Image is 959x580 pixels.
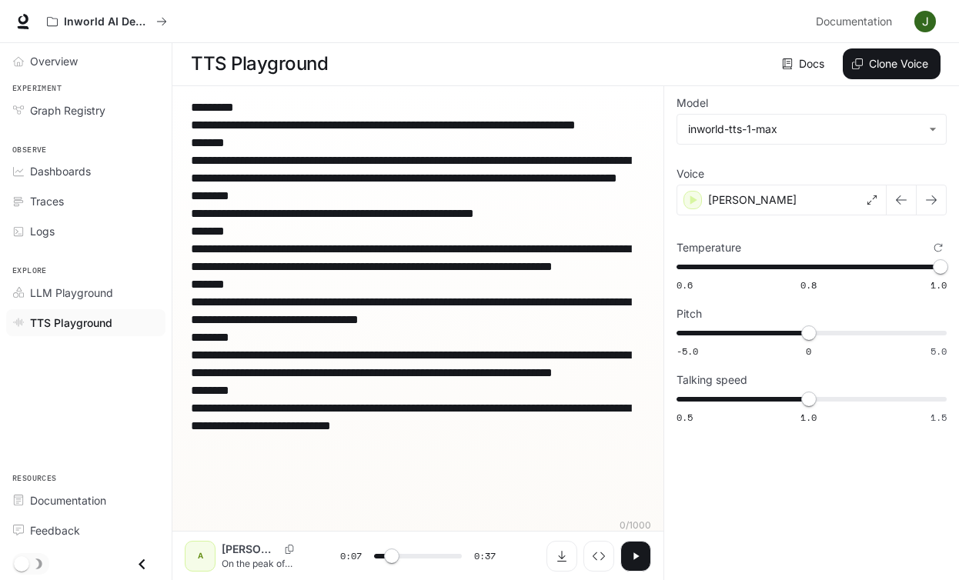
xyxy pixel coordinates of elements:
[125,548,159,580] button: Close drawer
[688,122,921,137] div: inworld-tts-1-max
[6,97,165,124] a: Graph Registry
[222,557,303,570] p: On the peak of [GEOGRAPHIC_DATA], the sun stretched awake, yawn… A traveler landed with a thud an...
[910,6,941,37] button: User avatar
[843,48,941,79] button: Clone Voice
[340,548,362,564] span: 0:07
[677,375,747,385] p: Talking speed
[6,48,165,75] a: Overview
[30,163,91,179] span: Dashboards
[800,411,817,424] span: 1.0
[474,548,496,564] span: 0:37
[779,48,830,79] a: Docs
[30,492,106,508] span: Documentation
[708,192,797,208] p: [PERSON_NAME]
[64,15,150,28] p: Inworld AI Demos
[677,98,708,108] p: Model
[14,555,29,572] span: Dark mode toggle
[914,11,936,32] img: User avatar
[677,308,702,319] p: Pitch
[6,218,165,245] a: Logs
[6,188,165,215] a: Traces
[30,223,55,239] span: Logs
[677,278,693,292] span: 0.6
[40,6,174,37] button: All workspaces
[30,53,78,69] span: Overview
[6,309,165,336] a: TTS Playground
[30,193,64,209] span: Traces
[6,487,165,514] a: Documentation
[30,102,105,118] span: Graph Registry
[931,345,947,358] span: 5.0
[30,315,112,331] span: TTS Playground
[188,544,212,568] div: A
[583,541,614,572] button: Inspect
[30,285,113,301] span: LLM Playground
[677,168,704,179] p: Voice
[677,242,741,253] p: Temperature
[800,278,817,292] span: 0.8
[677,345,698,358] span: -5.0
[930,239,947,256] button: Reset to default
[279,545,300,554] button: Copy Voice ID
[6,279,165,306] a: LLM Playground
[931,278,947,292] span: 1.0
[6,158,165,185] a: Dashboards
[30,522,80,538] span: Feedback
[677,115,946,144] div: inworld-tts-1-max
[191,48,328,79] h1: TTS Playground
[546,541,577,572] button: Download audio
[931,411,947,424] span: 1.5
[222,542,279,557] p: [PERSON_NAME]
[816,12,892,32] span: Documentation
[810,6,904,37] a: Documentation
[806,345,811,358] span: 0
[6,517,165,544] a: Feedback
[677,411,693,424] span: 0.5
